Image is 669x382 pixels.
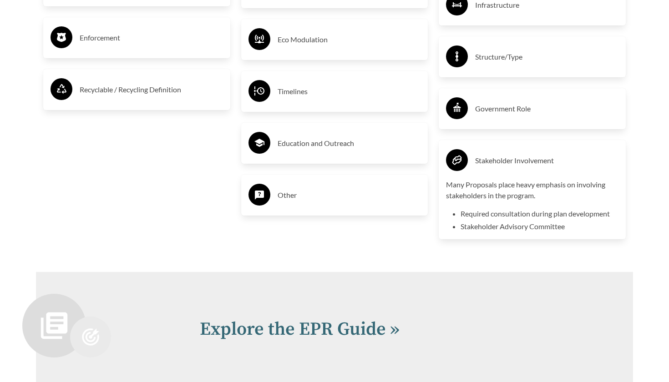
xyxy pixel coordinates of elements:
h3: Education and Outreach [278,136,421,151]
h3: Eco Modulation [278,32,421,47]
h3: Recyclable / Recycling Definition [80,82,223,97]
h3: Government Role [475,101,618,116]
h3: Structure/Type [475,50,618,64]
li: Required consultation during plan development [461,208,618,219]
p: Many Proposals place heavy emphasis on involving stakeholders in the program. [446,179,618,201]
h3: Other [278,188,421,202]
h3: Timelines [278,84,421,99]
a: Explore the EPR Guide » [200,318,400,341]
h3: Stakeholder Involvement [475,153,618,168]
li: Stakeholder Advisory Committee [461,221,618,232]
h3: Enforcement [80,30,223,45]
